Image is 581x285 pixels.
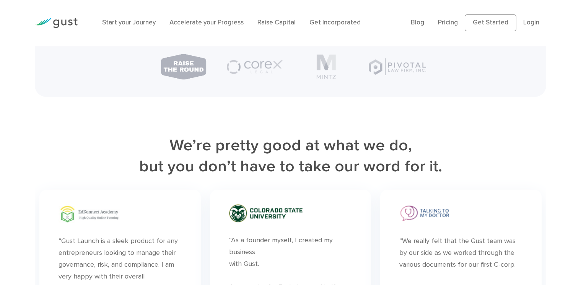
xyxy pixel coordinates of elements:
img: Raise The Round [160,53,207,81]
a: Blog [411,19,424,26]
img: Edkonnect [59,204,120,223]
a: Login [523,19,539,26]
div: v 4.0.25 [21,12,37,18]
a: Pricing [438,19,458,26]
div: Keywords by Traffic [85,45,129,50]
a: Start your Journey [102,19,156,26]
img: Corex [226,57,283,76]
img: Talking To My Doctor [399,204,451,223]
a: Accelerate your Progress [169,19,244,26]
img: Mintz [316,55,336,79]
div: Domain Overview [29,45,68,50]
img: tab_keywords_by_traffic_grey.svg [76,44,82,50]
div: Domain: [DOMAIN_NAME] [20,20,84,26]
a: Get Started [465,14,516,31]
h2: We’re pretty good at what we do, but you don’t have to take our word for it. [35,135,546,178]
a: Get Incorporated [309,19,361,26]
img: Pivotal [369,58,426,76]
img: website_grey.svg [12,20,18,26]
img: Csu [229,204,303,222]
img: tab_domain_overview_orange.svg [21,44,27,50]
a: Raise Capital [257,19,296,26]
img: Gust Logo [35,18,78,28]
img: logo_orange.svg [12,12,18,18]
